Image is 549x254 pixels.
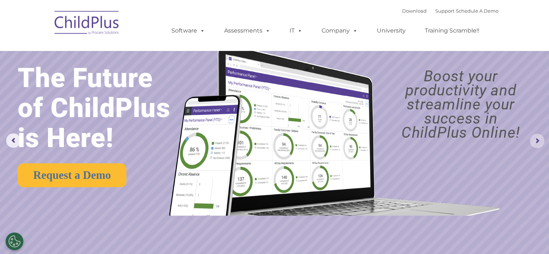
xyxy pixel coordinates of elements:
[51,6,123,42] img: ChildPlus by Procare Solutions
[164,23,212,38] a: Software
[456,8,498,14] a: Schedule A Demo
[435,8,454,14] a: Support
[370,23,413,38] a: University
[100,77,131,83] span: Phone number
[402,8,427,14] a: Download
[282,23,310,38] a: IT
[100,48,122,53] span: Last name
[18,63,193,153] rs-layer: The Future of ChildPlus is Here!
[217,23,278,38] a: Assessments
[314,23,365,38] a: Company
[379,69,542,139] rs-layer: Boost your productivity and streamline your success in ChildPlus Online!
[18,163,126,187] a: Request a Demo
[418,23,487,38] a: Training Scramble!!
[5,232,23,250] button: Cookies Settings
[402,8,498,14] font: |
